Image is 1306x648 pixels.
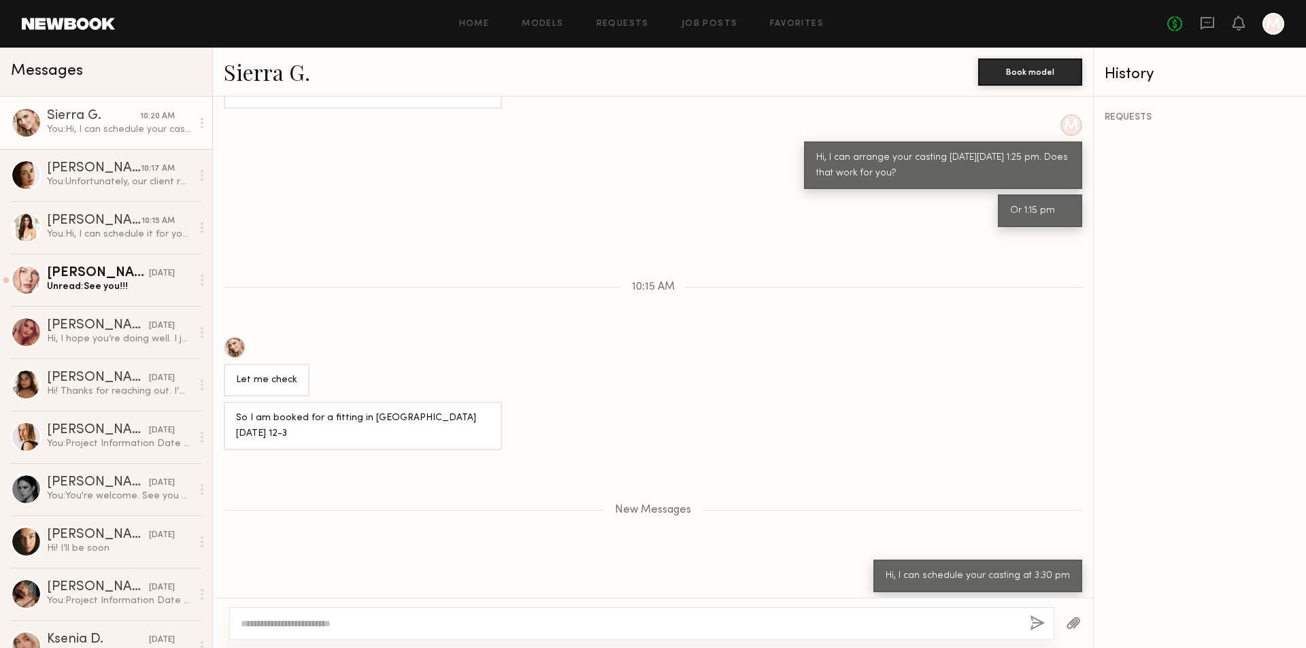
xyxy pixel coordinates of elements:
a: Job Posts [682,20,738,29]
div: [PERSON_NAME] [47,424,149,437]
div: You: Project Information Date & Time: [ September] Location: [ [GEOGRAPHIC_DATA]] Duration: [ App... [47,594,192,607]
div: You: Hi, I can schedule your casting at 3:30 pm [47,123,192,136]
div: Hi, I can arrange your casting [DATE][DATE] 1:25 pm. Does that work for you? [816,150,1070,182]
a: Requests [597,20,649,29]
div: [PERSON_NAME] [47,371,149,385]
div: Or 1:15 pm [1010,203,1070,219]
div: [DATE] [149,424,175,437]
div: [DATE] [149,529,175,542]
div: [DATE] [149,634,175,647]
div: [PERSON_NAME] [47,267,149,280]
div: Sierra G. [47,109,140,123]
div: [PERSON_NAME] [47,162,141,175]
div: [DATE] [149,372,175,385]
div: 10:15 AM [141,215,175,228]
a: Favorites [770,20,824,29]
div: Hi! I’ll be soon [47,542,192,555]
div: 10:17 AM [141,163,175,175]
div: You: Project Information Date & Time: [ September] Location: [ [GEOGRAPHIC_DATA]] Duration: [ App... [47,437,192,450]
button: Book model [978,58,1082,86]
div: You: Unfortunately, our client requires in-person casting. [47,175,192,188]
div: [PERSON_NAME] [47,528,149,542]
div: Hi! Thanks for reaching out. I’m potentially interested. Would you let me know the date of the sh... [47,385,192,398]
div: [DATE] [149,320,175,332]
div: You: You're welcome. See you next week!! Thank you [47,490,192,502]
div: So I am booked for a fitting in [GEOGRAPHIC_DATA] [DATE] 12-3 [236,411,490,442]
div: Hi, I can schedule your casting at 3:30 pm [886,568,1070,584]
div: Hi, I hope you’re doing well. I just wanted to follow up and ask if you have any update for me re... [47,332,192,345]
div: [DATE] [149,267,175,280]
div: Let me check [236,373,297,388]
div: [PERSON_NAME] [47,581,149,594]
div: [DATE] [149,477,175,490]
div: 10:20 AM [140,110,175,123]
div: [PERSON_NAME] [47,476,149,490]
span: New Messages [615,505,691,516]
a: Sierra G. [224,57,310,86]
a: Home [459,20,490,29]
div: You: Hi, I can schedule it for you [DATE][DATE] 1:15 pm. Does that work for you? [47,228,192,241]
span: Messages [11,63,83,79]
div: [PERSON_NAME] [47,214,141,228]
a: M [1262,13,1284,35]
div: [PERSON_NAME] [47,319,149,332]
div: History [1105,67,1295,82]
div: REQUESTS [1105,113,1295,122]
span: 10:15 AM [632,282,675,293]
a: Book model [978,65,1082,77]
a: Models [522,20,563,29]
div: Ksenia D. [47,633,149,647]
div: [DATE] [149,581,175,594]
div: Unread: See you!!! [47,280,192,293]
